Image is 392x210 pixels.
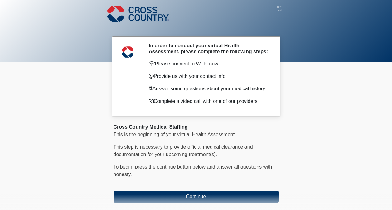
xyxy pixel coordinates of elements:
div: Cross Country Medical Staffing [114,123,279,131]
p: Answer some questions about your medical history [149,85,269,93]
img: Agent Avatar [118,43,137,61]
button: Continue [114,191,279,203]
span: This is the beginning of your virtual Health Assessment. [114,132,236,137]
span: This step is necessary to provide official medical clearance and documentation for your upcoming ... [114,144,253,157]
h1: ‎ ‎ ‎ [109,22,283,34]
p: Please connect to Wi-Fi now [149,60,269,68]
h2: In order to conduct your virtual Health Assessment, please complete the following steps: [149,43,269,55]
img: Cross Country Logo [107,5,169,23]
p: Complete a video call with one of our providers [149,98,269,105]
p: Provide us with your contact info [149,73,269,80]
span: To begin, ﻿﻿﻿﻿﻿﻿﻿﻿﻿﻿press the continue button below and answer all questions with honesty. [114,164,272,177]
